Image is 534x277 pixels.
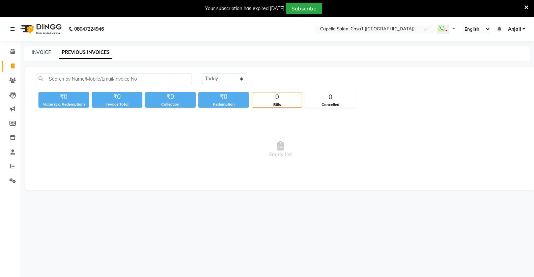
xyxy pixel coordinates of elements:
[305,102,355,108] div: Cancelled
[92,92,142,102] div: ₹0
[38,92,89,102] div: ₹0
[38,102,89,107] div: Value (Ex. Redemption)
[252,92,302,102] div: 0
[252,102,302,108] div: Bills
[32,49,51,55] a: INVOICE
[205,5,284,12] div: Your subscription has expired [DATE]
[198,92,249,102] div: ₹0
[508,26,521,33] span: Anjali
[74,20,104,38] b: 08047224946
[36,74,192,84] input: Search by Name/Mobile/Email/Invoice No
[198,102,249,107] div: Redemption
[36,116,525,183] span: Empty list
[305,92,355,102] div: 0
[17,20,63,38] img: logo
[145,92,196,102] div: ₹0
[59,47,112,59] a: PREVIOUS INVOICES
[286,3,322,14] button: Subscribe
[92,102,142,107] div: Invoice Total
[506,250,527,270] iframe: chat widget
[145,102,196,107] div: Collection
